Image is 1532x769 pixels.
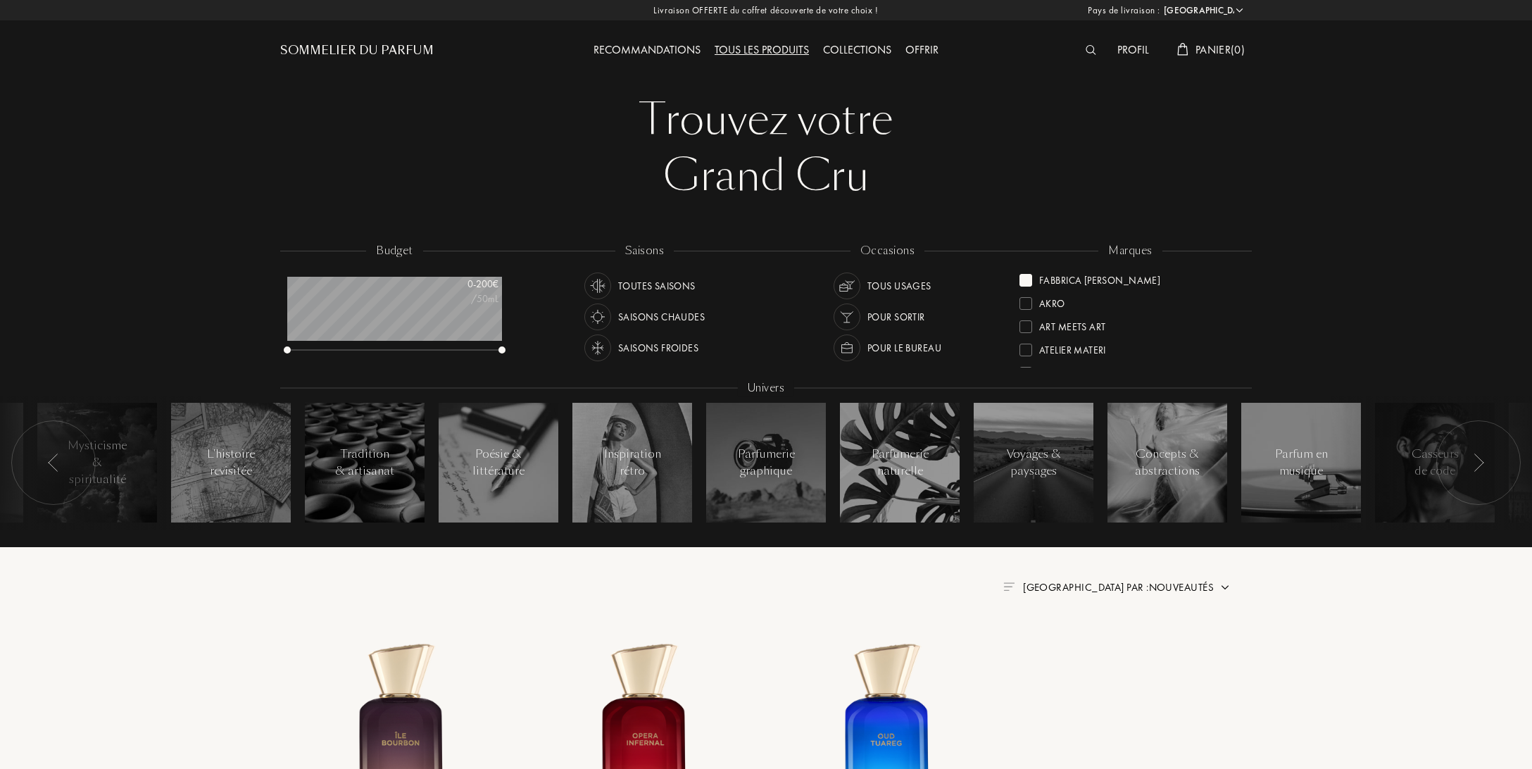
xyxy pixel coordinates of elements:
[867,273,931,299] div: Tous usages
[1110,42,1156,60] div: Profil
[850,243,924,259] div: occasions
[708,42,816,57] a: Tous les produits
[1272,446,1331,480] div: Parfum en musique
[588,276,608,296] img: usage_season_average_white.svg
[1039,292,1065,311] div: Akro
[291,148,1241,204] div: Grand Cru
[1219,582,1231,593] img: arrow.png
[201,446,261,480] div: L'histoire revisitée
[586,42,708,60] div: Recommandations
[1023,580,1214,594] span: [GEOGRAPHIC_DATA] par : Nouveautés
[1195,42,1245,57] span: Panier ( 0 )
[867,335,941,361] div: Pour le bureau
[366,243,423,259] div: budget
[738,380,794,396] div: Univers
[1039,315,1105,334] div: Art Meets Art
[837,276,857,296] img: usage_occasion_all_white.svg
[291,92,1241,148] div: Trouvez votre
[870,446,930,480] div: Parfumerie naturelle
[428,292,498,306] div: /50mL
[588,338,608,358] img: usage_season_cold_white.svg
[48,454,59,472] img: arr_left.svg
[1004,446,1064,480] div: Voyages & paysages
[1473,454,1484,472] img: arr_left.svg
[898,42,946,57] a: Offrir
[618,273,696,299] div: Toutes saisons
[816,42,898,60] div: Collections
[1039,361,1070,380] div: Baruti
[708,42,816,60] div: Tous les produits
[837,338,857,358] img: usage_occasion_work_white.svg
[736,446,796,480] div: Parfumerie graphique
[1003,582,1015,591] img: filter_by.png
[837,307,857,327] img: usage_occasion_party_white.svg
[588,307,608,327] img: usage_season_hot_white.svg
[867,304,925,330] div: Pour sortir
[1039,338,1106,357] div: Atelier Materi
[1086,45,1096,55] img: search_icn_white.svg
[1110,42,1156,57] a: Profil
[280,42,434,59] a: Sommelier du Parfum
[335,446,395,480] div: Tradition & artisanat
[603,446,663,480] div: Inspiration rétro
[586,42,708,57] a: Recommandations
[1177,43,1188,56] img: cart_white.svg
[898,42,946,60] div: Offrir
[428,277,498,292] div: 0 - 200 €
[618,335,698,361] div: Saisons froides
[618,304,705,330] div: Saisons chaudes
[615,243,674,259] div: saisons
[1135,446,1200,480] div: Concepts & abstractions
[1088,4,1160,18] span: Pays de livraison :
[1039,268,1160,287] div: Fabbrica [PERSON_NAME]
[469,446,529,480] div: Poésie & littérature
[1098,243,1162,259] div: marques
[816,42,898,57] a: Collections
